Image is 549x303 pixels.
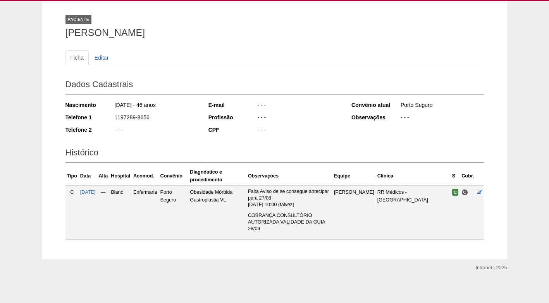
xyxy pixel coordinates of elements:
[376,185,451,239] td: RR Médicos - [GEOGRAPHIC_DATA]
[80,189,96,195] a: [DATE]
[400,101,484,111] div: Porto Seguro
[114,114,198,123] div: 1197289-8656
[248,212,331,232] p: COBRANÇA CONSULTÓRIO AUTORIZADA VALIDADE DA GUIA 28/09
[65,77,484,95] h2: Dados Cadastrais
[114,101,198,111] div: [DATE] - 46 anos
[159,167,189,186] th: Convênio
[65,15,92,24] div: Paciente
[65,167,79,186] th: Tipo
[65,114,114,121] div: Telefone 1
[208,114,257,121] div: Profissão
[246,167,332,186] th: Observações
[65,50,89,65] a: Ficha
[97,167,110,186] th: Alta
[257,114,341,123] div: - - -
[67,188,77,196] div: C
[65,28,484,38] h1: [PERSON_NAME]
[332,167,376,186] th: Equipe
[188,185,246,239] td: Obesidade Mórbida Gastroplastia VL
[452,189,459,196] span: Confirmada
[351,114,400,121] div: Observações
[376,167,451,186] th: Clínica
[257,126,341,136] div: - - -
[208,126,257,134] div: CPF
[89,50,114,65] a: Editar
[460,167,475,186] th: Cobr.
[248,188,331,208] p: Falta Aviso de se consegue antecipar para 27/08 [DATE] 10:00 (talvez)
[114,126,198,136] div: - - -
[79,167,97,186] th: Data
[65,126,114,134] div: Telefone 2
[159,185,189,239] td: Porto Seguro
[400,114,484,123] div: - - -
[132,167,159,186] th: Acomod.
[132,185,159,239] td: Enfermaria
[451,167,460,186] th: S
[109,167,132,186] th: Hospital
[109,185,132,239] td: Blanc
[97,185,110,239] td: —
[351,101,400,109] div: Convênio atual
[476,264,507,272] div: Intranet | 2025
[208,101,257,109] div: E-mail
[461,189,468,196] span: Consultório
[65,101,114,109] div: Nascimento
[332,185,376,239] td: [PERSON_NAME]
[65,145,484,163] h2: Histórico
[188,167,246,186] th: Diagnóstico e procedimento
[257,101,341,111] div: - - -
